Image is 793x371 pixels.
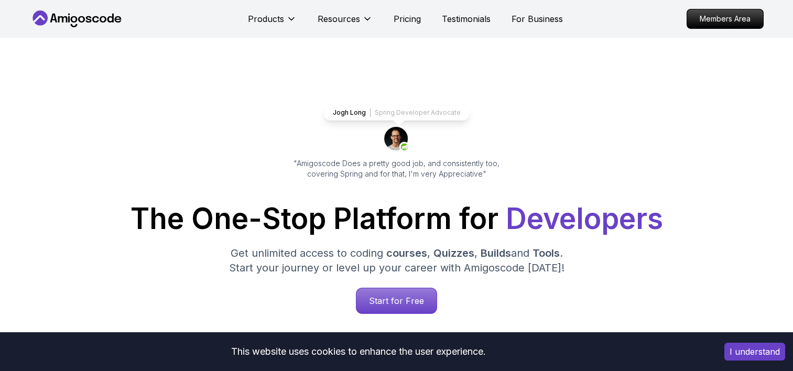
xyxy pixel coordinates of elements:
[8,340,709,363] div: This website uses cookies to enhance the user experience.
[384,127,409,152] img: josh long
[248,13,297,34] button: Products
[356,288,437,314] a: Start for Free
[386,247,427,259] span: courses
[333,108,366,117] p: Jogh Long
[318,13,360,25] p: Resources
[221,246,573,275] p: Get unlimited access to coding , , and . Start your journey or level up your career with Amigosco...
[724,343,785,361] button: Accept cookies
[512,13,563,25] a: For Business
[248,13,284,25] p: Products
[38,204,755,233] h1: The One-Stop Platform for
[375,108,461,117] p: Spring Developer Advocate
[394,13,421,25] a: Pricing
[442,13,491,25] a: Testimonials
[356,288,437,313] p: Start for Free
[433,247,474,259] span: Quizzes
[318,13,373,34] button: Resources
[533,247,560,259] span: Tools
[481,247,511,259] span: Builds
[506,201,663,236] span: Developers
[687,9,763,28] p: Members Area
[279,158,514,179] p: "Amigoscode Does a pretty good job, and consistently too, covering Spring and for that, I'm very ...
[687,9,764,29] a: Members Area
